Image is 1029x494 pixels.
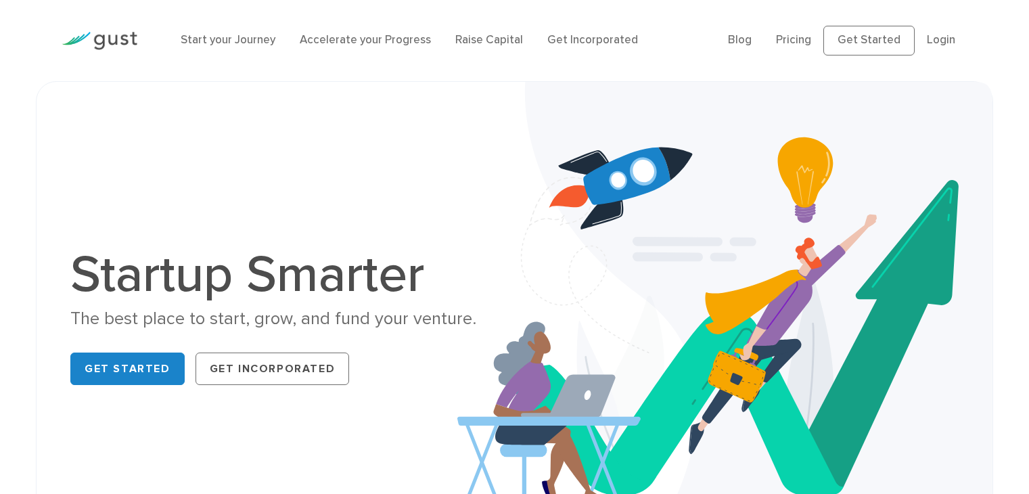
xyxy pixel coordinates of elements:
a: Start your Journey [181,33,275,47]
a: Get Incorporated [196,353,350,385]
a: Login [927,33,955,47]
h1: Startup Smarter [70,249,504,300]
a: Pricing [776,33,811,47]
a: Get Incorporated [547,33,638,47]
a: Blog [728,33,752,47]
a: Get Started [70,353,185,385]
a: Accelerate your Progress [300,33,431,47]
a: Raise Capital [455,33,523,47]
a: Get Started [823,26,915,55]
div: The best place to start, grow, and fund your venture. [70,307,504,331]
img: Gust Logo [62,32,137,50]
